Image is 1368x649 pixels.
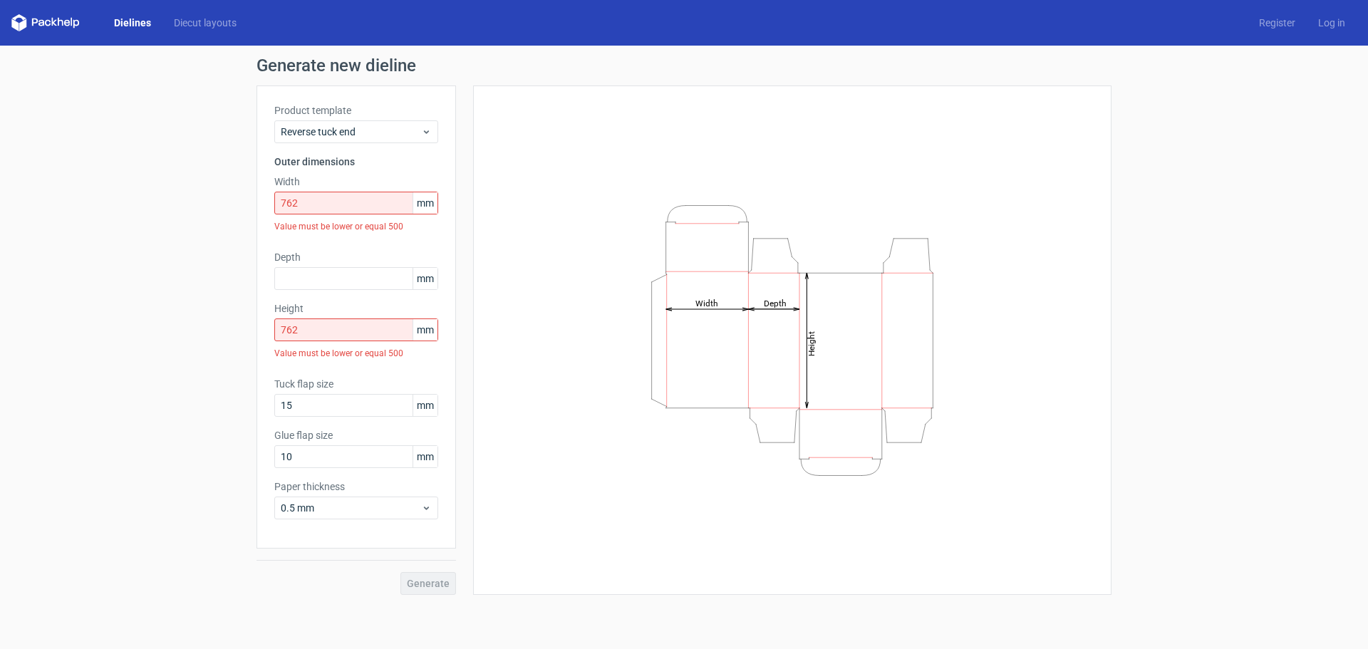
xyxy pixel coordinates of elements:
[764,298,787,308] tspan: Depth
[413,192,437,214] span: mm
[413,395,437,416] span: mm
[413,268,437,289] span: mm
[1248,16,1307,30] a: Register
[281,501,421,515] span: 0.5 mm
[1307,16,1357,30] a: Log in
[274,341,438,365] div: Value must be lower or equal 500
[413,446,437,467] span: mm
[162,16,248,30] a: Diecut layouts
[807,331,817,355] tspan: Height
[274,377,438,391] label: Tuck flap size
[256,57,1111,74] h1: Generate new dieline
[274,479,438,494] label: Paper thickness
[274,103,438,118] label: Product template
[281,125,421,139] span: Reverse tuck end
[274,250,438,264] label: Depth
[274,175,438,189] label: Width
[103,16,162,30] a: Dielines
[274,428,438,442] label: Glue flap size
[695,298,718,308] tspan: Width
[413,319,437,341] span: mm
[274,155,438,169] h3: Outer dimensions
[274,301,438,316] label: Height
[274,214,438,239] div: Value must be lower or equal 500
